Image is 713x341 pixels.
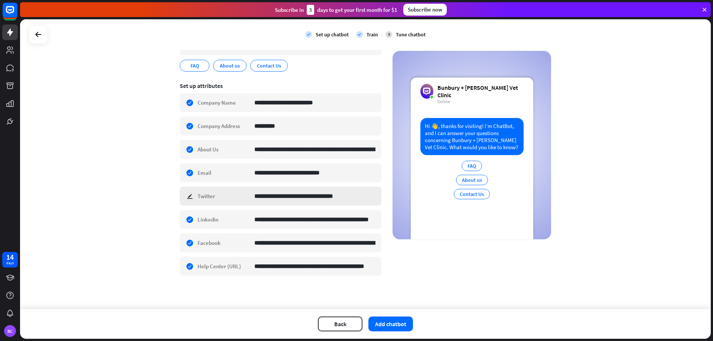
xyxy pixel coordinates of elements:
div: 3 [307,5,314,15]
div: Subscribe now [403,4,447,16]
div: 3 [385,31,392,38]
div: Train [367,31,378,38]
button: Back [318,317,362,331]
div: Hi 👋, thanks for visiting! I’m ChatBot, and I can answer your questions concerning Bunbury + [PER... [420,118,524,155]
button: Add chatbot [368,317,413,331]
div: About us [456,175,488,185]
div: Online [437,99,523,105]
i: check [305,31,312,38]
button: Open LiveChat chat widget [6,3,28,25]
div: BC [4,325,16,337]
i: check [356,31,363,38]
div: Set up attributes [180,82,381,89]
span: FAQ [190,62,200,70]
div: Contact Us [454,189,490,199]
div: Subscribe in days to get your first month for $1 [275,5,397,15]
span: Contact Us [256,62,282,70]
span: About us [219,62,241,70]
div: Bunbury + [PERSON_NAME] Vet Clinic [437,84,523,99]
div: FAQ [462,161,482,171]
a: 14 days [2,252,18,268]
div: 14 [6,254,14,260]
div: Tune chatbot [396,31,426,38]
div: days [6,260,14,266]
div: Set up chatbot [316,31,349,38]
